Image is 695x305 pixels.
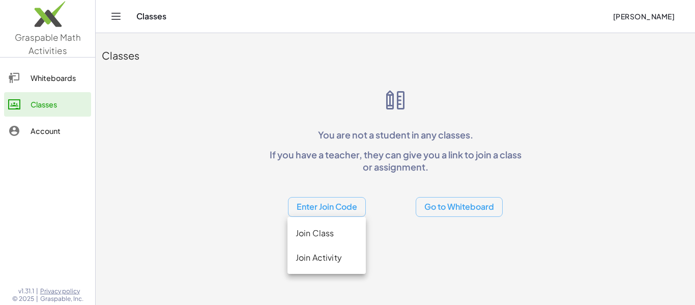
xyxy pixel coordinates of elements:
button: Toggle navigation [108,8,124,24]
div: Classes [31,98,87,110]
p: You are not a student in any classes. [265,129,526,141]
div: Classes [102,48,689,63]
div: Whiteboards [31,72,87,84]
span: Graspable, Inc. [40,295,83,303]
span: © 2025 [12,295,34,303]
a: Whiteboards [4,66,91,90]
span: | [36,295,38,303]
button: Enter Join Code [288,197,366,217]
span: Graspable Math Activities [15,32,81,56]
a: Classes [4,92,91,117]
div: Join Activity [296,252,358,264]
span: [PERSON_NAME] [613,12,675,21]
a: Account [4,119,91,143]
p: If you have a teacher, they can give you a link to join a class or assignment. [265,149,526,173]
button: Go to Whiteboard [416,197,503,217]
a: Privacy policy [40,287,83,295]
div: Join Class [296,227,358,239]
button: [PERSON_NAME] [604,7,683,25]
span: v1.31.1 [18,287,34,295]
span: | [36,287,38,295]
div: Account [31,125,87,137]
